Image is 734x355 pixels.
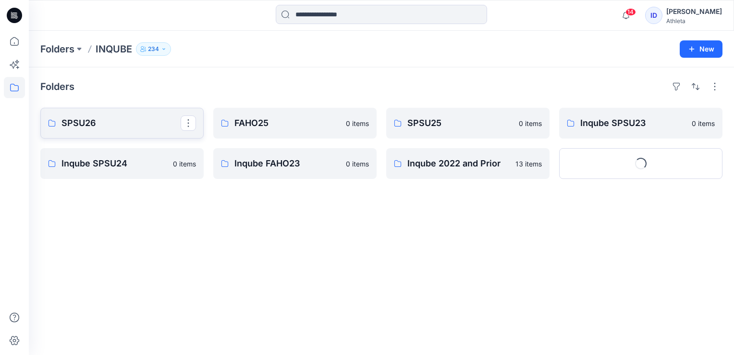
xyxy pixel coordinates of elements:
p: Inqube SPSU24 [61,157,167,170]
h4: Folders [40,81,74,92]
button: 234 [136,42,171,56]
p: 13 items [515,159,542,169]
p: SPSU26 [61,116,181,130]
a: Folders [40,42,74,56]
p: FAHO25 [234,116,340,130]
p: INQUBE [96,42,132,56]
p: 234 [148,44,159,54]
span: 14 [625,8,636,16]
div: Athleta [666,17,722,25]
div: [PERSON_NAME] [666,6,722,17]
a: SPSU26 [40,108,204,139]
div: ID [645,7,662,24]
a: Inqube SPSU230 items [559,108,722,139]
p: Inqube FAHO23 [234,157,340,170]
a: Inqube FAHO230 items [213,148,377,179]
button: New [680,40,722,58]
p: 0 items [346,118,369,128]
a: FAHO250 items [213,108,377,139]
p: SPSU25 [407,116,513,130]
p: 0 items [692,118,715,128]
a: SPSU250 items [386,108,550,139]
a: Inqube SPSU240 items [40,148,204,179]
p: 0 items [346,159,369,169]
p: 0 items [519,118,542,128]
a: Inqube 2022 and Prior13 items [386,148,550,179]
p: Inqube 2022 and Prior [407,157,510,170]
p: Inqube SPSU23 [580,116,686,130]
p: 0 items [173,159,196,169]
